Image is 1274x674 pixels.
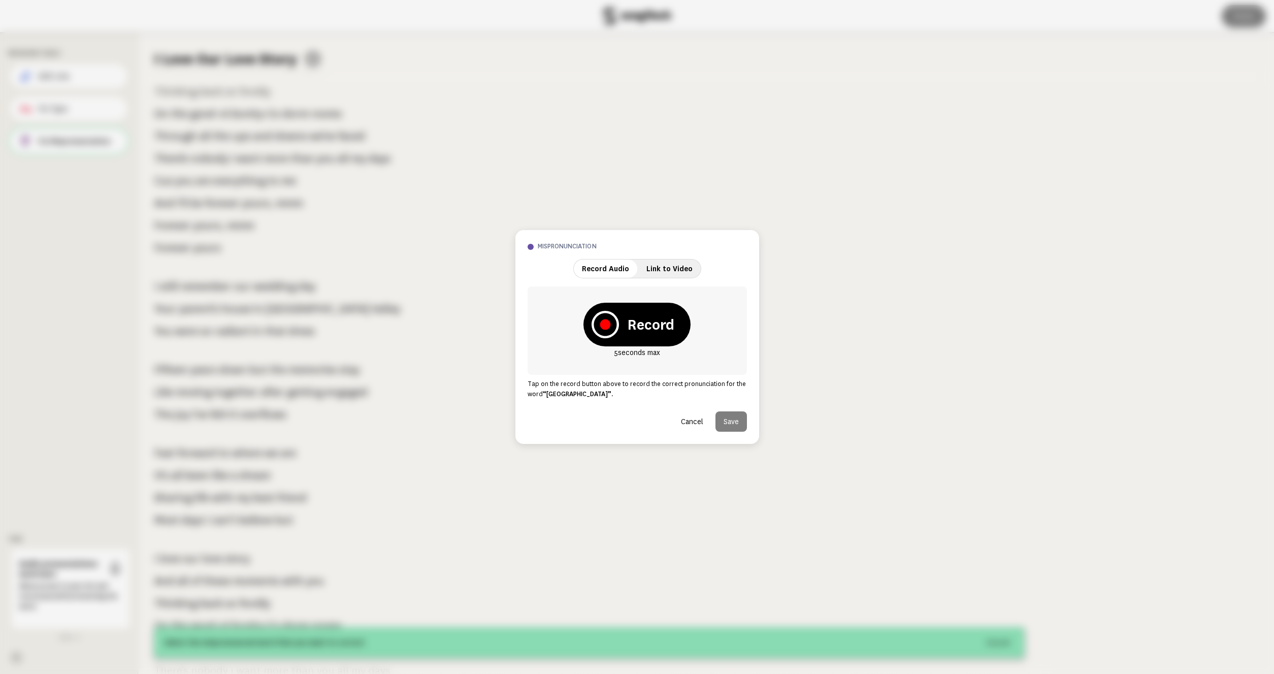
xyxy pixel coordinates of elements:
span: Record Audio [582,265,629,273]
span: Link to Video [646,265,693,273]
p: 5 seconds max [583,346,691,359]
strong: Record [627,314,674,335]
button: Record Audio [574,260,637,278]
h3: mispronunciation [538,242,747,251]
button: Save [715,411,747,432]
button: Cancel [673,411,711,432]
p: Tap on the record button above to record the correct pronunciation for the word . [528,379,747,399]
strong: “ [GEOGRAPHIC_DATA] ” [543,391,611,398]
button: Link to Video [638,260,701,278]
